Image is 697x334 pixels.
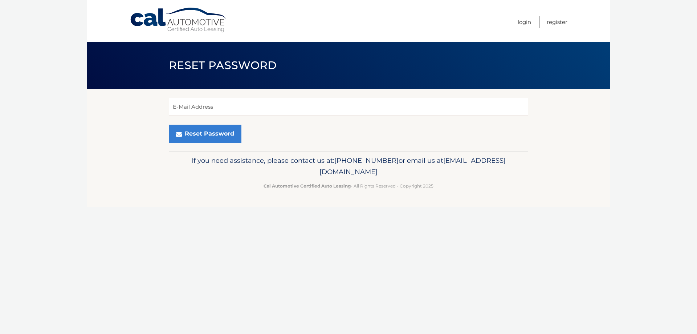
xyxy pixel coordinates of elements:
span: Reset Password [169,59,277,72]
a: Register [547,16,567,28]
input: E-Mail Address [169,98,528,116]
p: If you need assistance, please contact us at: or email us at [174,155,523,178]
a: Cal Automotive [130,7,228,33]
span: [PHONE_NUMBER] [334,156,399,165]
strong: Cal Automotive Certified Auto Leasing [264,183,351,189]
button: Reset Password [169,125,241,143]
a: Login [518,16,531,28]
p: - All Rights Reserved - Copyright 2025 [174,182,523,190]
